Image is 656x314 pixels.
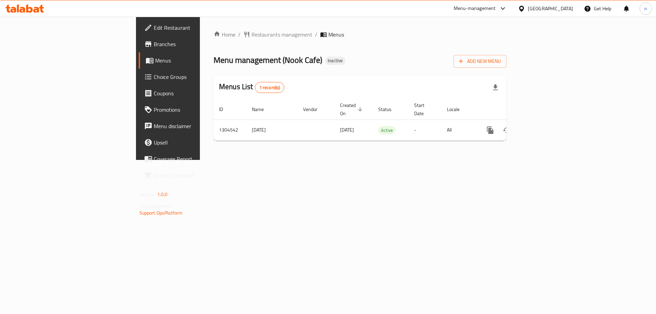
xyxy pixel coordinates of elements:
[139,202,171,210] span: Get support on:
[251,30,312,39] span: Restaurants management
[528,5,573,12] div: [GEOGRAPHIC_DATA]
[154,24,240,32] span: Edit Restaurant
[459,57,501,66] span: Add New Menu
[447,105,468,113] span: Locale
[139,134,246,151] a: Upsell
[328,30,344,39] span: Menus
[219,82,284,93] h2: Menus List
[246,120,298,140] td: [DATE]
[157,190,168,199] span: 1.0.0
[441,120,477,140] td: All
[214,99,553,141] table: enhanced table
[139,118,246,134] a: Menu disclaimer
[644,5,647,12] span: n
[139,85,246,101] a: Coupons
[315,30,317,39] li: /
[453,55,506,68] button: Add New Menu
[139,19,246,36] a: Edit Restaurant
[139,190,156,199] span: Version:
[252,105,273,113] span: Name
[340,125,354,134] span: [DATE]
[477,99,553,120] th: Actions
[214,30,506,39] nav: breadcrumb
[487,79,504,96] div: Export file
[139,167,246,183] a: Grocery Checklist
[243,30,312,39] a: Restaurants management
[154,40,240,48] span: Branches
[219,105,232,113] span: ID
[154,122,240,130] span: Menu disclaimer
[214,52,322,68] span: Menu management ( Nook Cafe )
[325,57,345,65] div: Inactive
[303,105,326,113] span: Vendor
[409,120,441,140] td: -
[139,36,246,52] a: Branches
[139,101,246,118] a: Promotions
[139,208,183,217] a: Support.OpsPlatform
[255,82,285,93] div: Total records count
[255,84,284,91] span: 1 record(s)
[325,58,345,64] span: Inactive
[154,89,240,97] span: Coupons
[378,105,400,113] span: Status
[154,73,240,81] span: Choice Groups
[139,151,246,167] a: Coverage Report
[154,138,240,147] span: Upsell
[154,155,240,163] span: Coverage Report
[454,4,496,13] div: Menu-management
[378,126,396,134] span: Active
[155,56,240,65] span: Menus
[340,101,365,118] span: Created On
[139,69,246,85] a: Choice Groups
[154,106,240,114] span: Promotions
[154,171,240,179] span: Grocery Checklist
[414,101,433,118] span: Start Date
[139,52,246,69] a: Menus
[498,122,515,138] button: Change Status
[482,122,498,138] button: more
